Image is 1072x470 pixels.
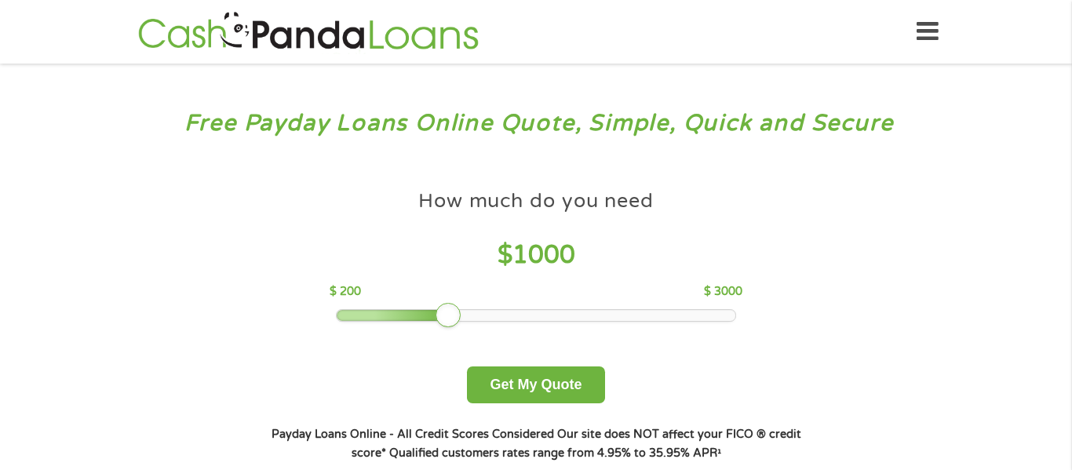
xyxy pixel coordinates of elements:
h4: $ [330,239,742,271]
h3: Free Payday Loans Online Quote, Simple, Quick and Secure [46,109,1027,138]
h4: How much do you need [418,188,654,214]
p: $ 3000 [704,283,742,301]
span: 1000 [512,240,575,270]
button: Get My Quote [467,366,604,403]
strong: Our site does NOT affect your FICO ® credit score* [352,428,801,460]
img: GetLoanNow Logo [133,9,483,54]
strong: Qualified customers rates range from 4.95% to 35.95% APR¹ [389,446,721,460]
p: $ 200 [330,283,361,301]
strong: Payday Loans Online - All Credit Scores Considered [272,428,554,441]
